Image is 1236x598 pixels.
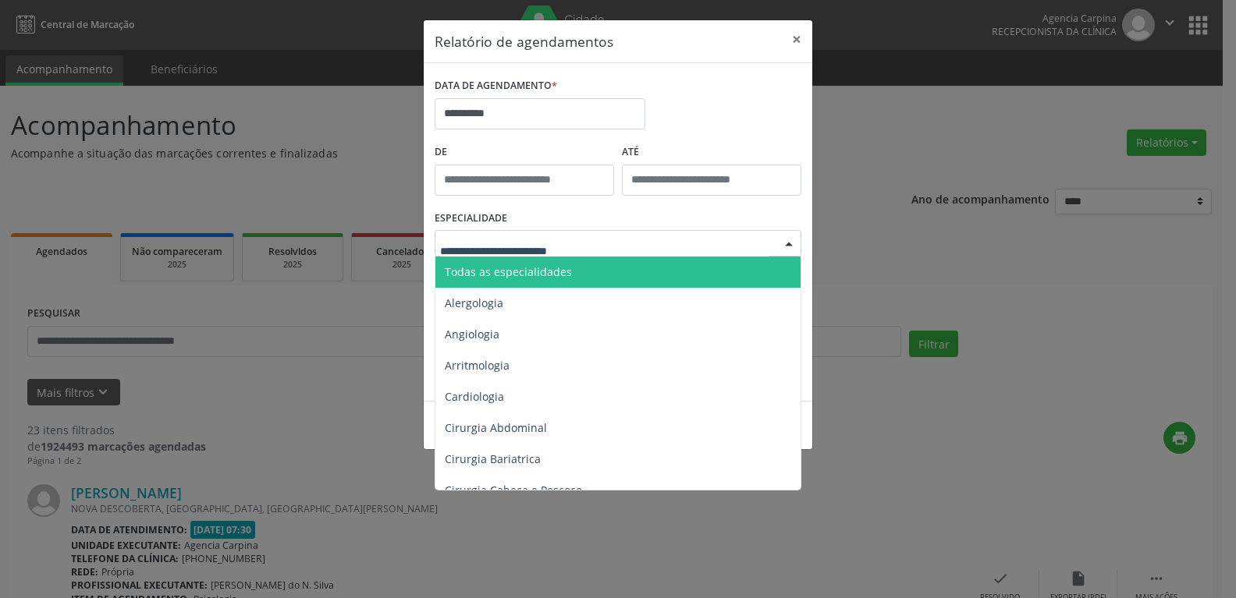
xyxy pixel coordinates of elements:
[445,264,572,279] span: Todas as especialidades
[435,31,613,51] h5: Relatório de agendamentos
[445,420,547,435] span: Cirurgia Abdominal
[445,389,504,404] span: Cardiologia
[445,295,503,310] span: Alergologia
[781,20,812,58] button: Close
[622,140,801,165] label: ATÉ
[435,207,507,231] label: ESPECIALIDADE
[445,451,541,466] span: Cirurgia Bariatrica
[445,327,499,341] span: Angiologia
[445,358,510,373] span: Arritmologia
[435,74,557,98] label: DATA DE AGENDAMENTO
[445,483,582,497] span: Cirurgia Cabeça e Pescoço
[435,140,614,165] label: De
